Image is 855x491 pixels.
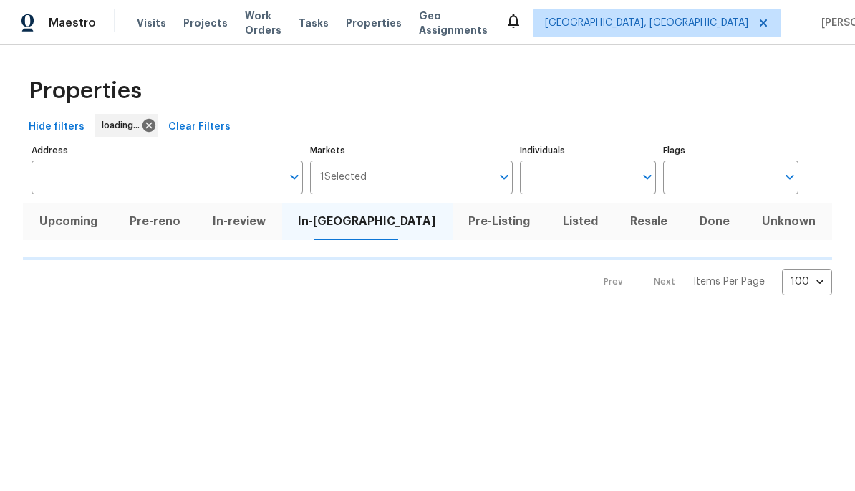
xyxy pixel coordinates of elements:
span: Hide filters [29,118,84,136]
button: Open [637,167,657,187]
label: Flags [663,146,798,155]
span: Geo Assignments [419,9,488,37]
button: Clear Filters [163,114,236,140]
span: 1 Selected [320,171,367,183]
button: Open [780,167,800,187]
label: Address [32,146,303,155]
span: loading... [102,118,145,133]
span: Pre-Listing [461,211,538,232]
span: Listed [555,211,605,232]
span: Clear Filters [168,118,231,136]
span: Tasks [299,18,329,28]
span: Done [692,211,738,232]
span: Projects [183,16,228,30]
button: Hide filters [23,114,90,140]
div: loading... [95,114,158,137]
span: Pre-reno [122,211,188,232]
span: Resale [622,211,675,232]
span: Visits [137,16,166,30]
label: Individuals [520,146,655,155]
span: Maestro [49,16,96,30]
button: Open [494,167,514,187]
span: Properties [29,84,142,98]
nav: Pagination Navigation [590,269,832,295]
p: Items Per Page [693,275,765,289]
span: Properties [346,16,402,30]
span: In-review [205,211,273,232]
span: Upcoming [32,211,105,232]
span: Work Orders [245,9,281,37]
button: Open [284,167,304,187]
span: Unknown [755,211,823,232]
span: [GEOGRAPHIC_DATA], [GEOGRAPHIC_DATA] [545,16,748,30]
span: In-[GEOGRAPHIC_DATA] [291,211,444,232]
label: Markets [310,146,513,155]
div: 100 [782,263,832,300]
